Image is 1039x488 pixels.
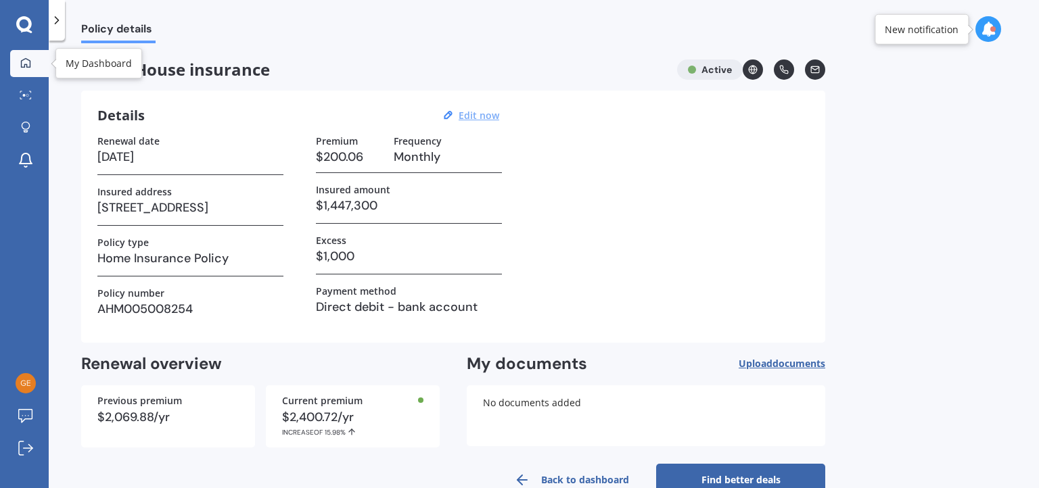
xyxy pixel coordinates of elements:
[81,22,156,41] span: Policy details
[282,428,325,437] span: INCREASE OF
[316,246,502,266] h3: $1,000
[16,373,36,393] img: 270da506814846b1ddd51c26f6090766
[455,109,503,122] button: Edit now
[97,248,283,268] h3: Home Insurance Policy
[97,299,283,319] h3: AHM005008254
[81,353,440,374] h2: Renewal overview
[316,195,502,216] h3: $1,447,300
[772,357,825,370] span: documents
[97,135,160,147] label: Renewal date
[739,353,825,374] button: Uploaddocuments
[282,411,423,437] div: $2,400.72/yr
[316,285,396,297] label: Payment method
[459,109,499,122] u: Edit now
[467,385,825,446] div: No documents added
[316,297,502,317] h3: Direct debit - bank account
[97,107,145,124] h3: Details
[739,358,825,369] span: Upload
[66,57,132,70] div: My Dashboard
[97,287,164,299] label: Policy number
[97,197,283,218] h3: [STREET_ADDRESS]
[467,353,587,374] h2: My documents
[394,135,442,147] label: Frequency
[885,22,959,36] div: New notification
[97,186,172,197] label: Insured address
[316,135,358,147] label: Premium
[97,147,283,167] h3: [DATE]
[97,411,239,423] div: $2,069.88/yr
[282,396,423,406] div: Current premium
[97,396,239,406] div: Previous premium
[97,237,149,248] label: Policy type
[81,59,666,80] span: House insurance
[325,428,346,437] span: 15.98%
[316,147,383,167] h3: $200.06
[316,235,346,246] label: Excess
[316,184,390,195] label: Insured amount
[394,147,502,167] h3: Monthly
